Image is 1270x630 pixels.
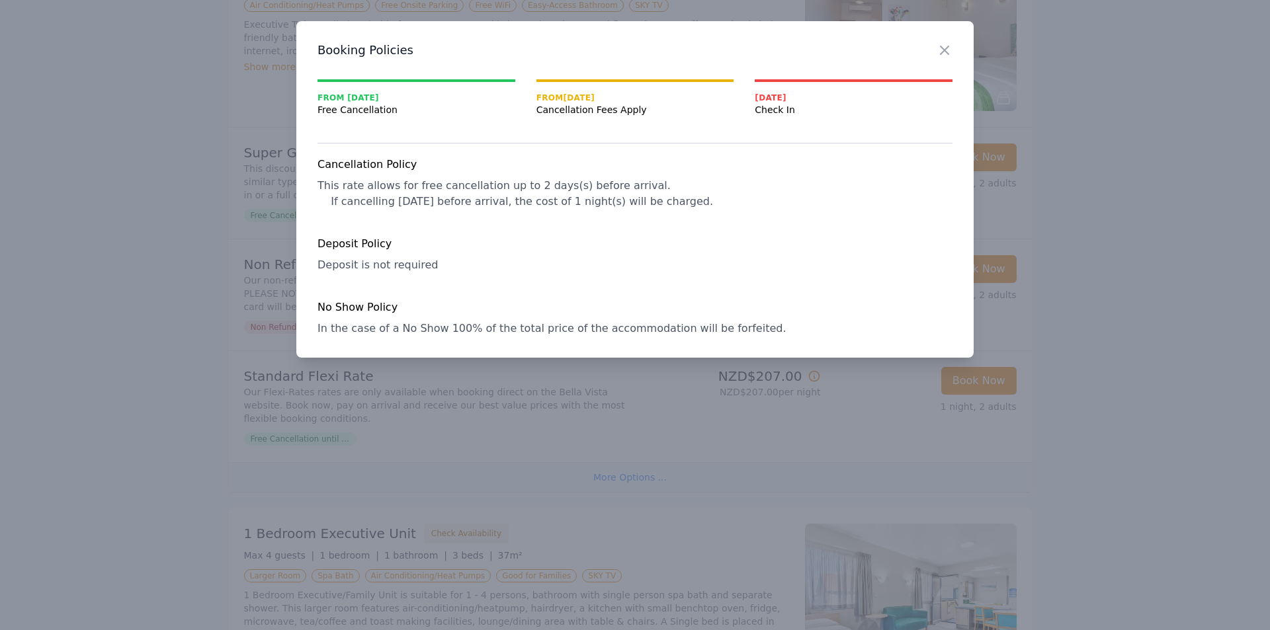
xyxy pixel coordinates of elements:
span: Check In [755,103,952,116]
span: This rate allows for free cancellation up to 2 days(s) before arrival. If cancelling [DATE] befor... [317,179,713,208]
span: Cancellation Fees Apply [536,103,734,116]
span: From [DATE] [536,93,734,103]
h4: No Show Policy [317,299,952,315]
span: In the case of a No Show 100% of the total price of the accommodation will be forfeited. [317,322,786,335]
h4: Cancellation Policy [317,157,952,173]
h4: Deposit Policy [317,236,952,252]
span: Free Cancellation [317,103,515,116]
h3: Booking Policies [317,42,952,58]
span: [DATE] [755,93,952,103]
span: From [DATE] [317,93,515,103]
span: Deposit is not required [317,258,438,271]
nav: Progress mt-20 [317,79,952,116]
